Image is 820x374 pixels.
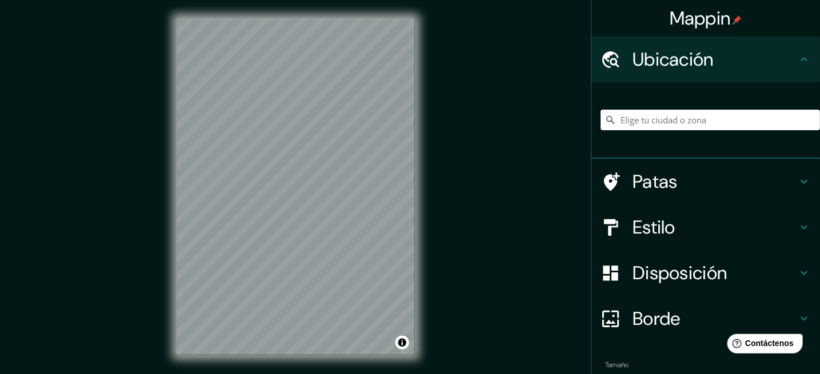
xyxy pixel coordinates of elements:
font: Tamaño [605,360,629,369]
font: Mappin [670,6,731,30]
input: Elige tu ciudad o zona [601,110,820,130]
canvas: Mapa [177,18,415,355]
div: Patas [591,159,820,204]
div: Disposición [591,250,820,296]
font: Ubicación [633,47,714,71]
font: Patas [633,170,678,194]
div: Borde [591,296,820,341]
img: pin-icon.png [733,15,742,25]
div: Ubicación [591,37,820,82]
button: Activar o desactivar atribución [395,336,409,349]
iframe: Lanzador de widgets de ayuda [718,329,807,361]
font: Disposición [633,261,727,285]
font: Borde [633,307,681,331]
font: Estilo [633,215,675,239]
div: Estilo [591,204,820,250]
